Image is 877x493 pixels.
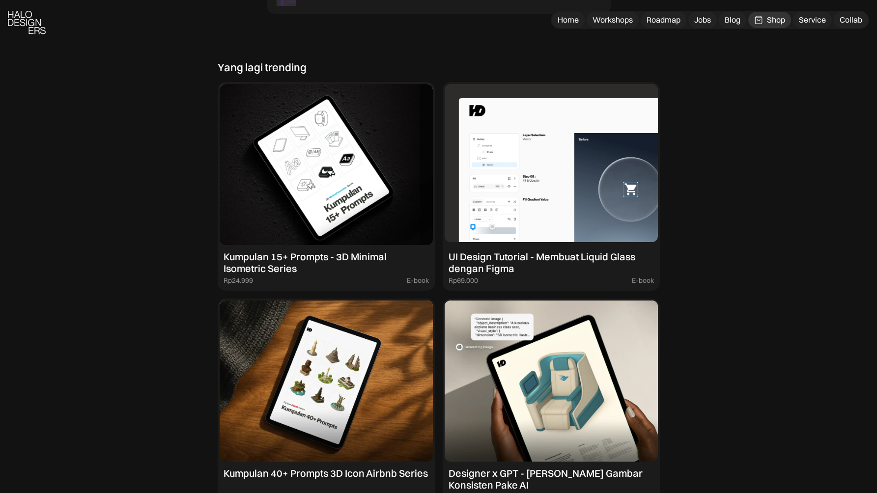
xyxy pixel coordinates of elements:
div: Workshops [593,15,633,25]
div: Blog [725,15,740,25]
div: Home [558,15,579,25]
div: Shop [767,15,785,25]
a: UI Design Tutorial - Membuat Liquid Glass dengan FigmaRp69.000E-book [443,82,660,291]
a: Blog [719,12,746,28]
div: Roadmap [647,15,680,25]
div: Service [799,15,826,25]
div: Jobs [694,15,711,25]
div: Yang lagi trending [218,61,307,74]
a: Kumpulan 15+ Prompts - 3D Minimal Isometric SeriesRp24.999E-book [218,82,435,291]
div: Designer x GPT - [PERSON_NAME] Gambar Konsisten Pake AI [449,467,654,491]
a: Roadmap [641,12,686,28]
div: Kumpulan 40+ Prompts 3D Icon Airbnb Series [224,467,428,479]
div: Collab [840,15,862,25]
div: Rp69.000 [449,276,478,285]
div: E-book [407,276,429,285]
a: Workshops [587,12,639,28]
a: Collab [834,12,868,28]
div: E-book [632,276,654,285]
div: UI Design Tutorial - Membuat Liquid Glass dengan Figma [449,251,654,274]
a: Service [793,12,832,28]
a: Jobs [688,12,717,28]
a: Home [552,12,585,28]
a: Shop [748,12,791,28]
div: Kumpulan 15+ Prompts - 3D Minimal Isometric Series [224,251,429,274]
div: Rp24.999 [224,276,253,285]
